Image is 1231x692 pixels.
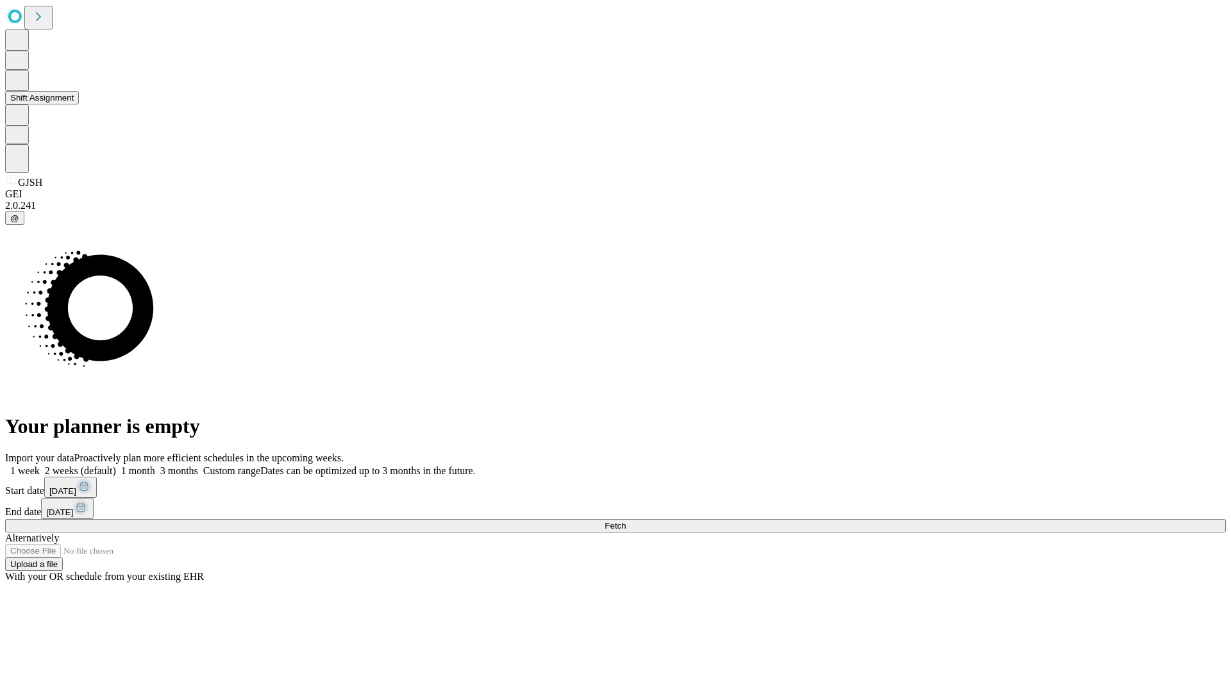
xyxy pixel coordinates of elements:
[74,452,344,463] span: Proactively plan more efficient schedules in the upcoming weeks.
[5,477,1226,498] div: Start date
[10,465,40,476] span: 1 week
[5,452,74,463] span: Import your data
[5,571,204,582] span: With your OR schedule from your existing EHR
[5,557,63,571] button: Upload a file
[5,498,1226,519] div: End date
[203,465,260,476] span: Custom range
[5,415,1226,438] h1: Your planner is empty
[41,498,94,519] button: [DATE]
[5,211,24,225] button: @
[18,177,42,188] span: GJSH
[10,213,19,223] span: @
[46,507,73,517] span: [DATE]
[5,91,79,104] button: Shift Assignment
[121,465,155,476] span: 1 month
[5,532,59,543] span: Alternatively
[44,477,97,498] button: [DATE]
[260,465,475,476] span: Dates can be optimized up to 3 months in the future.
[5,519,1226,532] button: Fetch
[5,188,1226,200] div: GEI
[45,465,116,476] span: 2 weeks (default)
[49,486,76,496] span: [DATE]
[5,200,1226,211] div: 2.0.241
[160,465,198,476] span: 3 months
[605,521,626,531] span: Fetch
